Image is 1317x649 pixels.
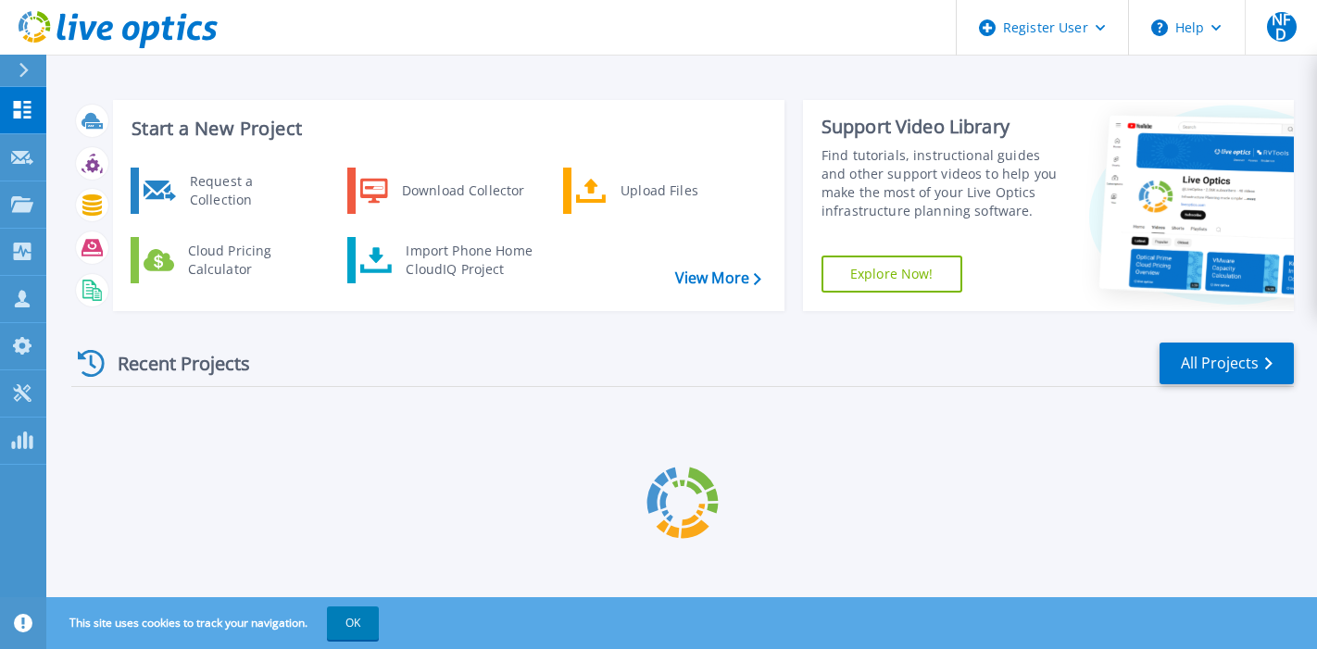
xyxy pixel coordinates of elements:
[347,168,537,214] a: Download Collector
[51,606,379,640] span: This site uses cookies to track your navigation.
[822,115,1067,139] div: Support Video Library
[71,341,275,386] div: Recent Projects
[181,172,316,209] div: Request a Collection
[1160,343,1294,384] a: All Projects
[327,606,379,640] button: OK
[1267,12,1297,42] span: NFD
[611,172,748,209] div: Upload Files
[132,119,760,139] h3: Start a New Project
[131,237,320,283] a: Cloud Pricing Calculator
[563,168,753,214] a: Upload Files
[675,269,761,287] a: View More
[131,168,320,214] a: Request a Collection
[822,146,1067,220] div: Find tutorials, instructional guides and other support videos to help you make the most of your L...
[179,242,316,279] div: Cloud Pricing Calculator
[393,172,533,209] div: Download Collector
[822,256,962,293] a: Explore Now!
[396,242,541,279] div: Import Phone Home CloudIQ Project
